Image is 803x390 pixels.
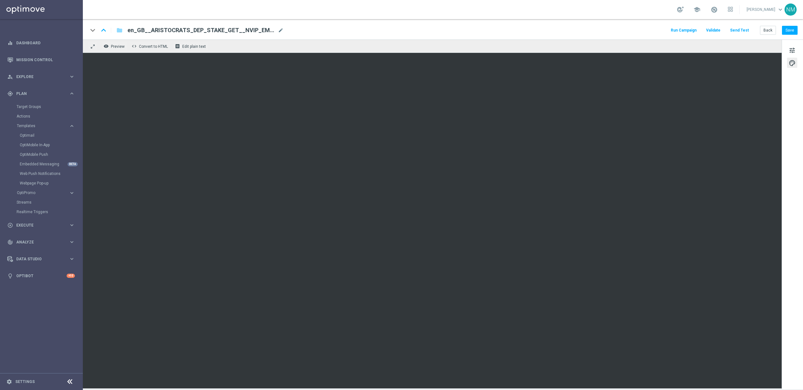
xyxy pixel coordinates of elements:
[16,267,67,284] a: Optibot
[17,121,82,188] div: Templates
[782,26,798,35] button: Save
[746,5,785,14] a: [PERSON_NAME]keyboard_arrow_down
[16,257,69,261] span: Data Studio
[139,44,168,49] span: Convert to HTML
[20,140,82,150] div: OptiMobile In-App
[20,133,66,138] a: Optimail
[789,46,796,54] span: tune
[20,181,66,186] a: Webpage Pop-up
[789,59,796,67] span: palette
[7,239,69,245] div: Analyze
[17,191,69,195] div: OptiPromo
[777,6,784,13] span: keyboard_arrow_down
[17,191,62,195] span: OptiPromo
[760,26,776,35] button: Back
[785,4,797,16] div: NM
[15,380,35,384] a: Settings
[16,75,69,79] span: Explore
[20,169,82,178] div: Web Push Notifications
[729,26,750,35] button: Send Test
[7,222,13,228] i: play_circle_outline
[7,74,69,80] div: Explore
[17,123,75,128] button: Templates keyboard_arrow_right
[130,42,171,50] button: code Convert to HTML
[17,124,69,128] div: Templates
[17,112,82,121] div: Actions
[175,44,180,49] i: receipt
[17,124,62,128] span: Templates
[69,190,75,196] i: keyboard_arrow_right
[104,44,109,49] i: remove_red_eye
[7,256,75,262] button: Data Studio keyboard_arrow_right
[7,34,75,51] div: Dashboard
[127,26,275,34] span: en_GB__ARISTOCRATS_DEP_STAKE_GET__NVIP_EMA_TAC_GM
[17,114,66,119] a: Actions
[7,240,75,245] button: track_changes Analyze keyboard_arrow_right
[17,190,75,195] button: OptiPromo keyboard_arrow_right
[7,91,69,97] div: Plan
[278,27,284,33] span: mode_edit
[173,42,209,50] button: receipt Edit plain text
[7,223,75,228] button: play_circle_outline Execute keyboard_arrow_right
[20,178,82,188] div: Webpage Pop-up
[69,256,75,262] i: keyboard_arrow_right
[20,150,82,159] div: OptiMobile Push
[16,223,69,227] span: Execute
[7,273,75,278] button: lightbulb Optibot +10
[670,26,698,35] button: Run Campaign
[7,51,75,68] div: Mission Control
[69,90,75,97] i: keyboard_arrow_right
[7,74,13,80] i: person_search
[16,51,75,68] a: Mission Control
[182,44,206,49] span: Edit plain text
[17,102,82,112] div: Target Groups
[99,25,108,35] i: keyboard_arrow_up
[20,159,82,169] div: Embedded Messaging
[17,198,82,207] div: Streams
[17,188,82,198] div: OptiPromo
[7,74,75,79] button: person_search Explore keyboard_arrow_right
[20,152,66,157] a: OptiMobile Push
[102,42,127,50] button: remove_red_eye Preview
[16,34,75,51] a: Dashboard
[69,222,75,228] i: keyboard_arrow_right
[20,162,66,167] a: Embedded Messaging
[17,200,66,205] a: Streams
[20,131,82,140] div: Optimail
[6,379,12,385] i: settings
[7,57,75,62] button: Mission Control
[693,6,700,13] span: school
[7,40,75,46] button: equalizer Dashboard
[7,239,13,245] i: track_changes
[17,104,66,109] a: Target Groups
[111,44,125,49] span: Preview
[17,207,82,217] div: Realtime Triggers
[132,44,137,49] span: code
[116,26,123,34] i: folder
[7,40,13,46] i: equalizer
[705,26,721,35] button: Validate
[787,45,797,55] button: tune
[16,240,69,244] span: Analyze
[69,239,75,245] i: keyboard_arrow_right
[7,91,13,97] i: gps_fixed
[20,171,66,176] a: Web Push Notifications
[7,91,75,96] div: gps_fixed Plan keyboard_arrow_right
[68,162,78,166] div: BETA
[69,74,75,80] i: keyboard_arrow_right
[7,273,13,279] i: lightbulb
[67,274,75,278] div: +10
[16,92,69,96] span: Plan
[69,123,75,129] i: keyboard_arrow_right
[7,267,75,284] div: Optibot
[20,142,66,148] a: OptiMobile In-App
[17,209,66,214] a: Realtime Triggers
